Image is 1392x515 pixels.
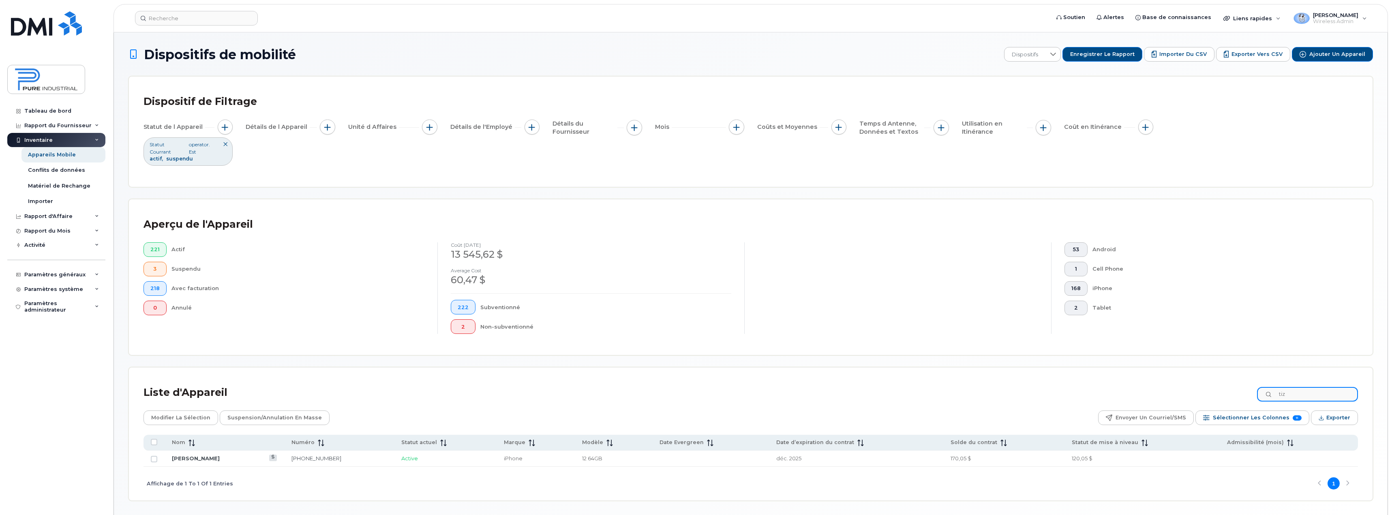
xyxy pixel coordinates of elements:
span: Détails du Fournisseur [553,120,617,136]
span: 3 [150,266,160,272]
button: Exporter [1311,410,1358,425]
span: Exporter [1326,412,1350,424]
span: Solde du contrat [951,439,997,446]
span: iPhone [504,455,523,462]
div: iPhone [1092,281,1345,296]
span: Marque [504,439,525,446]
button: 218 [143,281,167,296]
span: 221 [150,246,160,253]
span: Date d’expiration du contrat [776,439,854,446]
span: Mois [655,123,672,131]
a: View Last Bill [269,455,277,461]
button: Page 1 [1328,477,1340,489]
div: Avec facturation [171,281,425,296]
button: 2 [451,319,475,334]
span: Unité d Affaires [348,123,399,131]
button: 1 [1064,262,1088,276]
span: Active [401,455,418,462]
button: 0 [143,301,167,315]
div: Annulé [171,301,425,315]
span: Numéro [291,439,315,446]
span: Statut de mise à niveau [1072,439,1138,446]
div: 13 545,62 $ [451,248,731,261]
button: Importer du CSV [1144,47,1214,62]
span: Date Evergreen [660,439,704,446]
button: 221 [143,242,167,257]
span: Nom [172,439,185,446]
span: 12 64GB [582,455,602,462]
span: 120,05 $ [1072,455,1092,462]
input: Recherche dans la liste des appareils ... [1257,387,1358,402]
button: Envoyer un courriel/SMS [1098,410,1194,425]
span: Modifier la sélection [151,412,210,424]
span: Ajouter un appareil [1309,51,1365,58]
button: 3 [143,262,167,276]
a: [PHONE_NUMBER] [291,455,341,462]
button: 2 [1064,301,1088,315]
span: 168 [1071,285,1081,292]
button: 53 [1064,242,1088,257]
button: Exporter vers CSV [1216,47,1290,62]
div: 60,47 $ [451,273,731,287]
button: Suspension/Annulation en masse [220,410,330,425]
div: Dispositif de Filtrage [143,91,257,112]
div: Non-subventionné [480,319,732,334]
span: 218 [150,285,160,292]
span: Dispositifs [1004,47,1045,62]
span: Enregistrer le rapport [1070,51,1135,58]
span: 170,05 $ [951,455,971,462]
span: Importer du CSV [1159,51,1207,58]
span: Détails de l Appareil [246,123,310,131]
span: Modèle [582,439,603,446]
span: Utilisation en Itinérance [962,120,1027,136]
span: Coût en Itinérance [1064,123,1124,131]
div: Aperçu de l'Appareil [143,214,253,235]
span: Suspension/Annulation en masse [227,412,322,424]
a: [PERSON_NAME] [172,455,220,462]
span: 0 [150,305,160,311]
button: 168 [1064,281,1088,296]
button: Modifier la sélection [143,410,218,425]
span: Affichage de 1 To 1 Of 1 Entries [147,477,233,489]
button: 222 [451,300,475,314]
span: Temps d Antenne, Données et Textos [859,120,924,136]
span: actif [150,156,164,162]
span: Sélectionner les colonnes [1213,412,1289,424]
span: Dispositifs de mobilité [144,47,296,62]
span: 53 [1071,246,1081,253]
span: Exporter vers CSV [1231,51,1283,58]
span: Statut actuel [401,439,437,446]
button: Ajouter un appareil [1292,47,1373,62]
span: operator. Est [189,141,218,155]
span: 2 [458,324,469,330]
span: Détails de l'Employé [450,123,515,131]
h4: Average cost [451,268,731,273]
div: Subventionné [480,300,732,314]
span: déc. 2025 [776,455,801,462]
div: Suspendu [171,262,425,276]
span: Statut de l Appareil [143,123,205,131]
h4: coût [DATE] [451,242,731,248]
span: Coûts et Moyennes [757,123,820,131]
div: Liste d'Appareil [143,382,227,403]
span: 222 [458,304,469,311]
div: Tablet [1092,301,1345,315]
span: Envoyer un courriel/SMS [1116,412,1186,424]
button: Enregistrer le rapport [1062,47,1142,62]
div: Actif [171,242,425,257]
span: Statut Courrant [150,141,187,155]
span: Admissibilité (mois) [1227,439,1284,446]
div: Android [1092,242,1345,257]
span: 1 [1071,266,1081,272]
span: 11 [1293,415,1302,421]
button: Sélectionner les colonnes 11 [1195,410,1309,425]
span: 2 [1071,305,1081,311]
div: Cell Phone [1092,262,1345,276]
span: suspendu [166,156,193,162]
